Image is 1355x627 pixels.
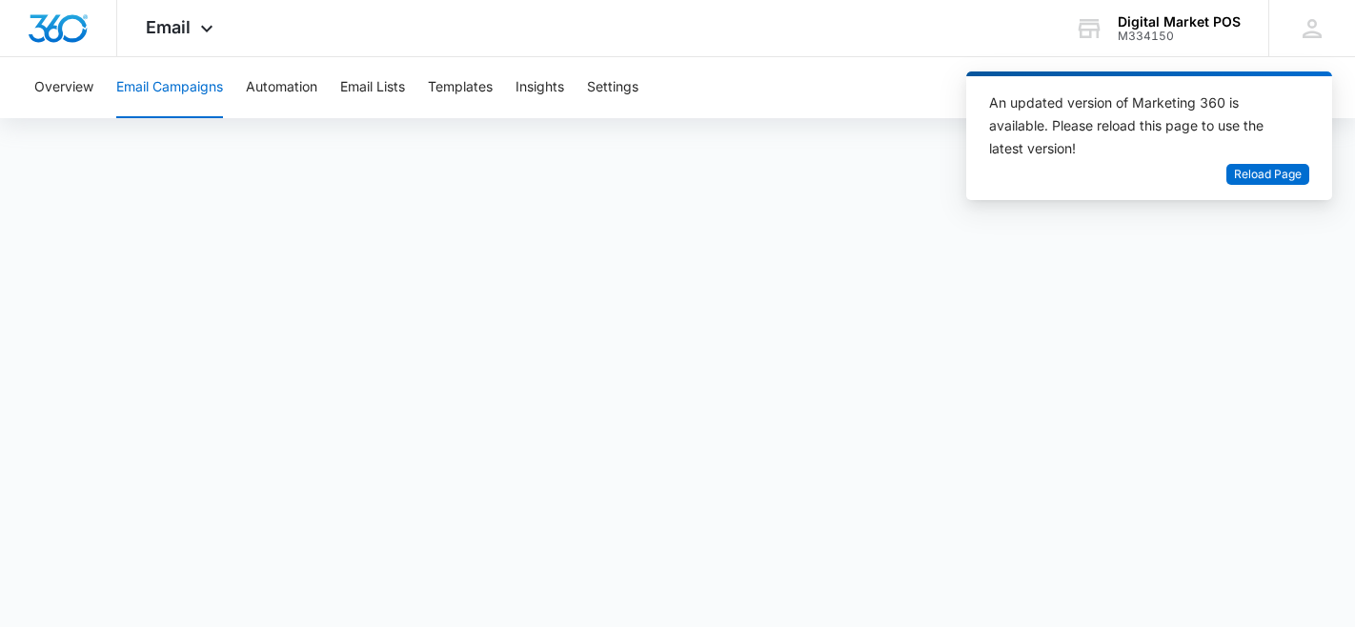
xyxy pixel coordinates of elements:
button: Email Lists [340,57,405,118]
button: Automation [246,57,317,118]
button: Insights [516,57,564,118]
button: Overview [34,57,93,118]
div: account id [1118,30,1241,43]
div: account name [1118,14,1241,30]
button: Settings [587,57,638,118]
span: Reload Page [1234,166,1302,184]
span: Email [146,17,191,37]
button: Templates [428,57,493,118]
button: Email Campaigns [116,57,223,118]
div: An updated version of Marketing 360 is available. Please reload this page to use the latest version! [989,91,1286,160]
button: Reload Page [1226,164,1309,186]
